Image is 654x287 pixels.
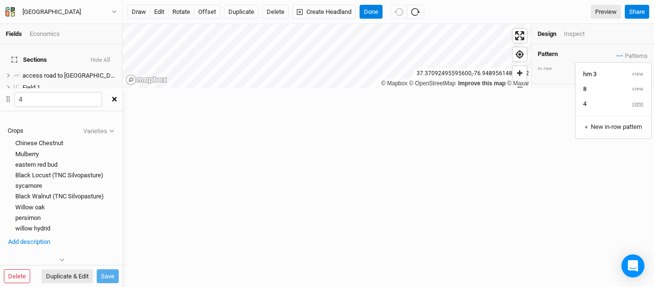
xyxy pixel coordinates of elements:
[625,81,651,96] button: view
[583,123,643,131] div: ＋ New in-row pattern
[513,47,527,61] button: Find my location
[616,51,648,61] button: Patterns
[8,182,115,190] div: sycamore
[42,269,93,284] button: Duplicate & Edit
[507,80,529,87] a: Maxar
[381,80,407,87] a: Mapbox
[591,5,621,19] a: Preview
[23,7,81,17] div: Peace Hill Farm
[194,5,220,19] button: offset
[8,192,115,201] div: Black Walnut (TNC Silvopasture)
[8,203,115,212] div: Willow oak
[625,67,651,81] button: view
[8,224,115,233] div: willow hydrid
[360,5,383,19] button: Done
[8,237,51,247] button: Add description
[23,84,116,92] div: Field 1
[575,81,625,96] button: 8
[97,269,119,284] button: Save
[538,50,558,58] h4: Pattern
[8,126,115,135] div: Crops
[293,5,356,19] button: Create Headland
[224,5,259,19] button: Duplicate
[8,171,115,180] div: Black Locust (TNC Silvopasture)
[168,5,194,19] button: rotate
[262,5,289,19] button: Delete
[8,139,115,148] div: Chinese Chestnut
[6,30,22,37] a: Fields
[83,127,115,135] button: Varieties
[538,30,556,38] div: Design
[625,96,651,111] button: view
[150,5,169,19] button: edit
[14,92,102,107] input: Pattern name
[8,214,115,222] div: persimon
[90,57,111,64] button: Hide All
[575,96,625,111] button: 4
[30,30,60,38] div: Economics
[617,51,648,61] span: Patterns
[458,80,506,87] a: Improve this map
[125,74,168,85] a: Mapbox logo
[407,5,424,19] button: Redo (^Z)
[123,24,531,287] canvas: Map
[621,254,644,277] div: Open Intercom Messenger
[538,65,571,72] div: in row
[127,5,150,19] button: draw
[575,67,625,81] button: hm 3
[11,56,47,64] span: Sections
[513,66,527,80] button: Zoom in
[625,5,649,19] button: Share
[564,30,598,38] div: Inspect
[23,7,81,17] div: [GEOGRAPHIC_DATA]
[23,84,40,91] span: Field 1
[576,62,588,76] button: 4
[8,150,115,159] div: Mulberry
[8,161,115,169] div: eastern red bud
[23,72,123,79] span: access road to [GEOGRAPHIC_DATA]
[23,72,116,80] div: access road to pole barn
[5,7,117,17] button: [GEOGRAPHIC_DATA]
[513,29,527,43] button: Enter fullscreen
[409,80,456,87] a: OpenStreetMap
[414,69,531,79] div: 37.37092495595600 , -76.94895614815292
[390,5,407,19] button: Undo (^z)
[4,269,30,284] button: Delete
